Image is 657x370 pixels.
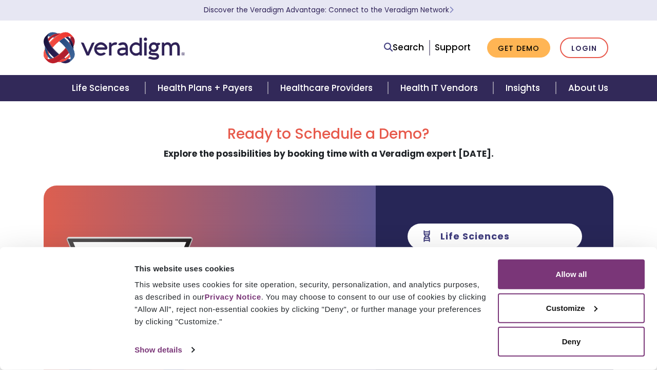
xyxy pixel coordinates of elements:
[268,75,388,101] a: Healthcare Providers
[44,31,185,65] img: Veradigm logo
[388,75,493,101] a: Health IT Vendors
[44,125,613,143] h2: Ready to Schedule a Demo?
[145,75,268,101] a: Health Plans + Payers
[164,147,494,160] strong: Explore the possibilities by booking time with a Veradigm expert [DATE].
[449,5,454,15] span: Learn More
[60,75,145,101] a: Life Sciences
[204,292,261,301] a: Privacy Notice
[487,38,550,58] a: Get Demo
[134,279,486,328] div: This website uses cookies for site operation, security, personalization, and analytics purposes, ...
[498,260,645,289] button: Allow all
[498,293,645,323] button: Customize
[134,342,194,358] a: Show details
[556,75,621,101] a: About Us
[204,5,454,15] a: Discover the Veradigm Advantage: Connect to the Veradigm NetworkLearn More
[498,327,645,357] button: Deny
[493,75,555,101] a: Insights
[384,41,424,54] a: Search
[435,41,471,53] a: Support
[560,38,608,59] a: Login
[134,262,486,274] div: This website uses cookies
